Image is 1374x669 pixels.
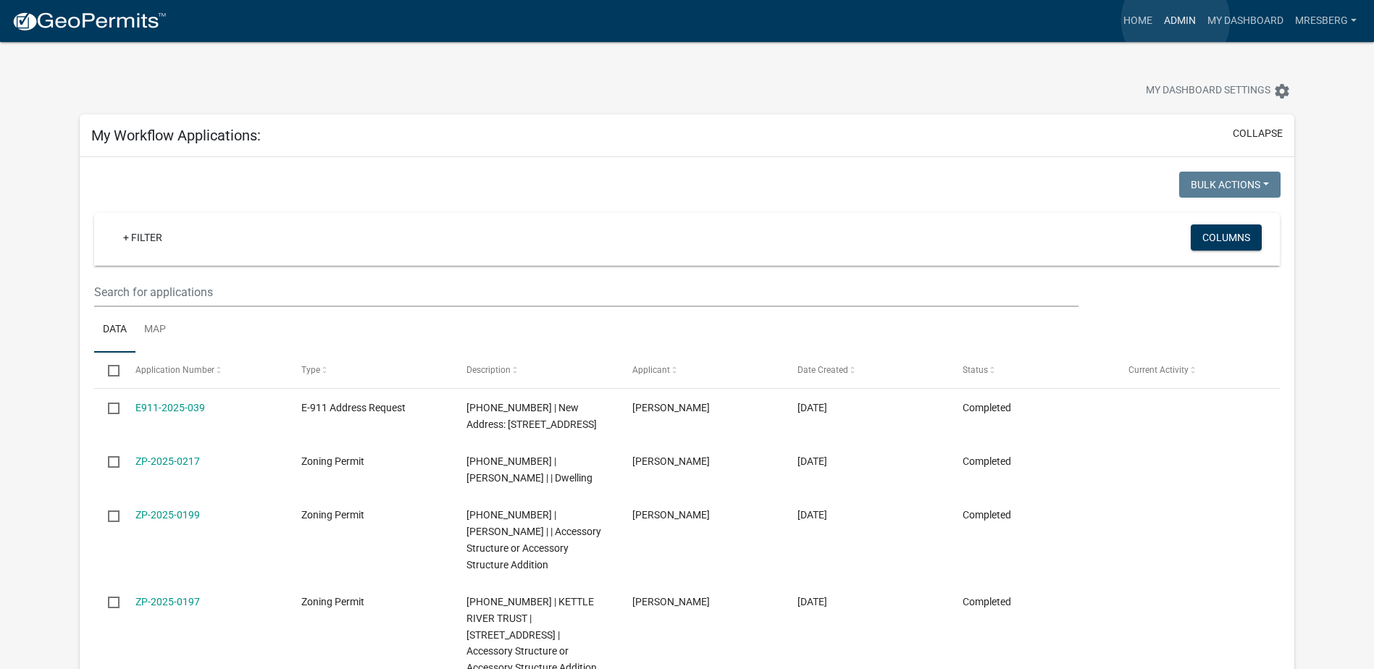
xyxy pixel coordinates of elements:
[466,509,601,570] span: 81-060-4060 | ANDERSON, MARK R | | Accessory Structure or Accessory Structure Addition
[1134,77,1302,105] button: My Dashboard Settingssettings
[288,353,453,387] datatable-header-cell: Type
[1202,7,1289,35] a: My Dashboard
[94,307,135,353] a: Data
[1191,224,1262,251] button: Columns
[301,365,320,375] span: Type
[797,365,848,375] span: Date Created
[963,596,1011,607] span: Completed
[632,509,710,521] span: Mandie Resberg
[301,402,406,413] span: E-911 Address Request
[1146,83,1270,100] span: My Dashboard Settings
[466,455,592,484] span: 75-010-1290 | TOMCZAK, DARYL J | | Dwelling
[1273,83,1291,100] i: settings
[135,402,205,413] a: E911-2025-039
[632,596,710,607] span: Mandie Resberg
[301,509,364,521] span: Zoning Permit
[94,353,122,387] datatable-header-cell: Select
[135,455,200,467] a: ZP-2025-0217
[135,365,214,375] span: Application Number
[466,402,597,430] span: 75-010-3660 | New Address: 6473 Hwy 27
[135,307,175,353] a: Map
[1158,7,1202,35] a: Admin
[466,365,511,375] span: Description
[963,365,988,375] span: Status
[618,353,783,387] datatable-header-cell: Applicant
[963,402,1011,413] span: Completed
[1118,7,1158,35] a: Home
[122,353,287,387] datatable-header-cell: Application Number
[91,127,261,144] h5: My Workflow Applications:
[301,455,364,467] span: Zoning Permit
[632,402,710,413] span: Mandie Resberg
[301,596,364,607] span: Zoning Permit
[632,365,670,375] span: Applicant
[797,596,827,607] span: 07/08/2025
[784,353,949,387] datatable-header-cell: Date Created
[963,455,1011,467] span: Completed
[1128,365,1189,375] span: Current Activity
[949,353,1114,387] datatable-header-cell: Status
[797,509,827,521] span: 07/08/2025
[1114,353,1279,387] datatable-header-cell: Current Activity
[135,509,200,521] a: ZP-2025-0199
[1289,7,1362,35] a: mresberg
[797,455,827,467] span: 07/21/2025
[453,353,618,387] datatable-header-cell: Description
[1233,126,1283,141] button: collapse
[112,224,174,251] a: + Filter
[94,277,1078,307] input: Search for applications
[135,596,200,607] a: ZP-2025-0197
[1179,172,1281,198] button: Bulk Actions
[797,402,827,413] span: 08/22/2025
[963,509,1011,521] span: Completed
[632,455,710,467] span: Mandie Resberg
